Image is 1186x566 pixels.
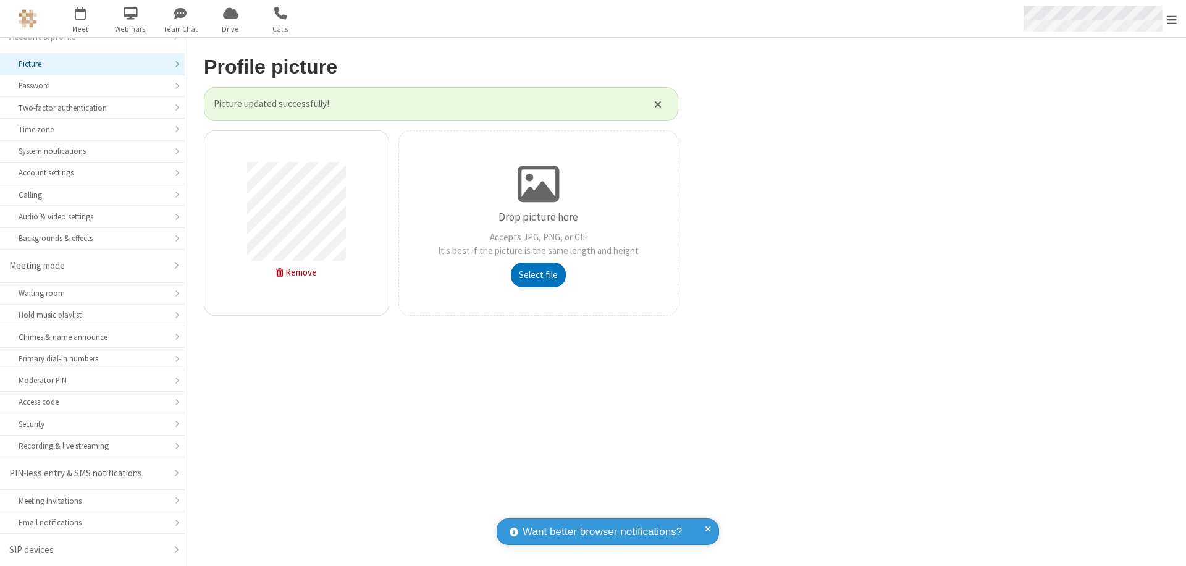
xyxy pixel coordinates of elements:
[9,259,166,273] div: Meeting mode
[19,102,166,114] div: Two-factor authentication
[19,211,166,222] div: Audio & video settings
[438,230,639,258] p: Accepts JPG, PNG, or GIF It's best if the picture is the same length and height
[511,263,566,287] button: Select file
[258,23,304,35] span: Calls
[269,261,325,284] button: Remove
[1155,534,1177,557] iframe: Chat
[523,524,682,540] span: Want better browser notifications?
[19,418,166,430] div: Security
[519,269,558,281] span: Select file
[19,353,166,365] div: Primary dial-in numbers
[107,23,154,35] span: Webinars
[19,167,166,179] div: Account settings
[19,124,166,135] div: Time zone
[19,145,166,157] div: System notifications
[648,95,668,113] button: Close alert
[498,209,578,226] p: Drop picture here
[158,23,204,35] span: Team Chat
[214,97,639,111] span: Picture updated successfully!
[19,58,166,70] div: Picture
[19,517,166,528] div: Email notifications
[19,374,166,386] div: Moderator PIN
[204,56,678,78] h2: Profile picture
[19,440,166,452] div: Recording & live streaming
[9,543,166,557] div: SIP devices
[9,467,166,481] div: PIN-less entry & SMS notifications
[19,331,166,343] div: Chimes & name announce
[19,9,37,28] img: QA Selenium DO NOT DELETE OR CHANGE
[57,23,104,35] span: Meet
[19,396,166,408] div: Access code
[19,80,166,91] div: Password
[19,232,166,244] div: Backgrounds & effects
[19,287,166,299] div: Waiting room
[19,309,166,321] div: Hold music playlist
[208,23,254,35] span: Drive
[19,189,166,201] div: Calling
[19,495,166,507] div: Meeting Invitations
